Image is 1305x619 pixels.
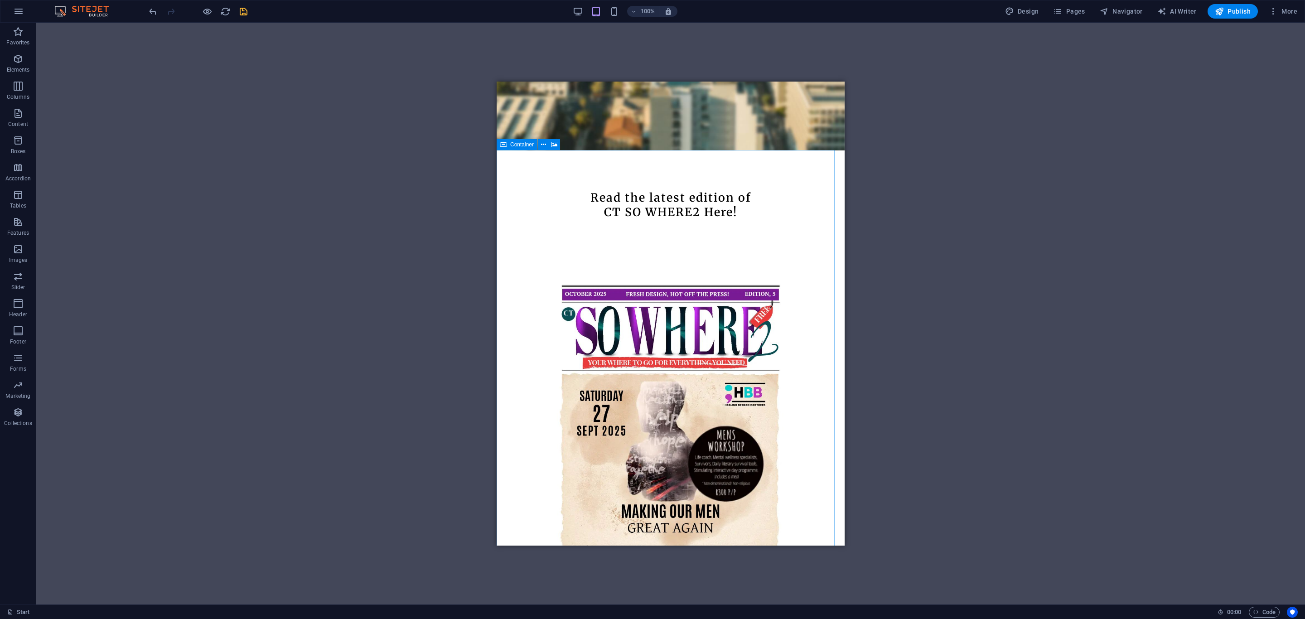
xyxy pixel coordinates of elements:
button: Navigator [1096,4,1146,19]
p: Collections [4,420,32,427]
button: Pages [1049,4,1088,19]
p: Tables [10,202,26,209]
span: AI Writer [1157,7,1197,16]
p: Content [8,121,28,128]
p: Columns [7,93,29,101]
h6: Session time [1218,607,1242,618]
i: Reload page [220,6,231,17]
p: Favorites [6,39,29,46]
span: Design [1005,7,1039,16]
button: 100% [627,6,659,17]
p: Elements [7,66,30,73]
p: Images [9,256,28,264]
button: AI Writer [1154,4,1200,19]
span: Navigator [1100,7,1143,16]
span: Publish [1215,7,1251,16]
i: Save (Ctrl+S) [238,6,249,17]
p: Slider [11,284,25,291]
i: On resize automatically adjust zoom level to fit chosen device. [664,7,672,15]
span: Code [1253,607,1276,618]
div: Design (Ctrl+Alt+Y) [1001,4,1043,19]
span: 00 00 [1227,607,1241,618]
p: Marketing [5,392,30,400]
span: Container [510,142,534,147]
img: Editor Logo [52,6,120,17]
span: : [1233,609,1235,615]
button: save [238,6,249,17]
h6: 100% [641,6,655,17]
button: More [1265,4,1301,19]
button: Code [1249,607,1280,618]
span: Pages [1053,7,1085,16]
p: Header [9,311,27,318]
iframe: To enrich screen reader interactions, please activate Accessibility in Grammarly extension settings [497,82,845,546]
p: Footer [10,338,26,345]
button: reload [220,6,231,17]
span: More [1269,7,1297,16]
button: Usercentrics [1287,607,1298,618]
button: Design [1001,4,1043,19]
i: Undo: Delete elements (Ctrl+Z) [148,6,158,17]
button: Publish [1208,4,1258,19]
p: Boxes [11,148,26,155]
a: Click to cancel selection. Double-click to open Pages [7,607,30,618]
p: Accordion [5,175,31,182]
p: Forms [10,365,26,372]
button: undo [147,6,158,17]
p: Features [7,229,29,237]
